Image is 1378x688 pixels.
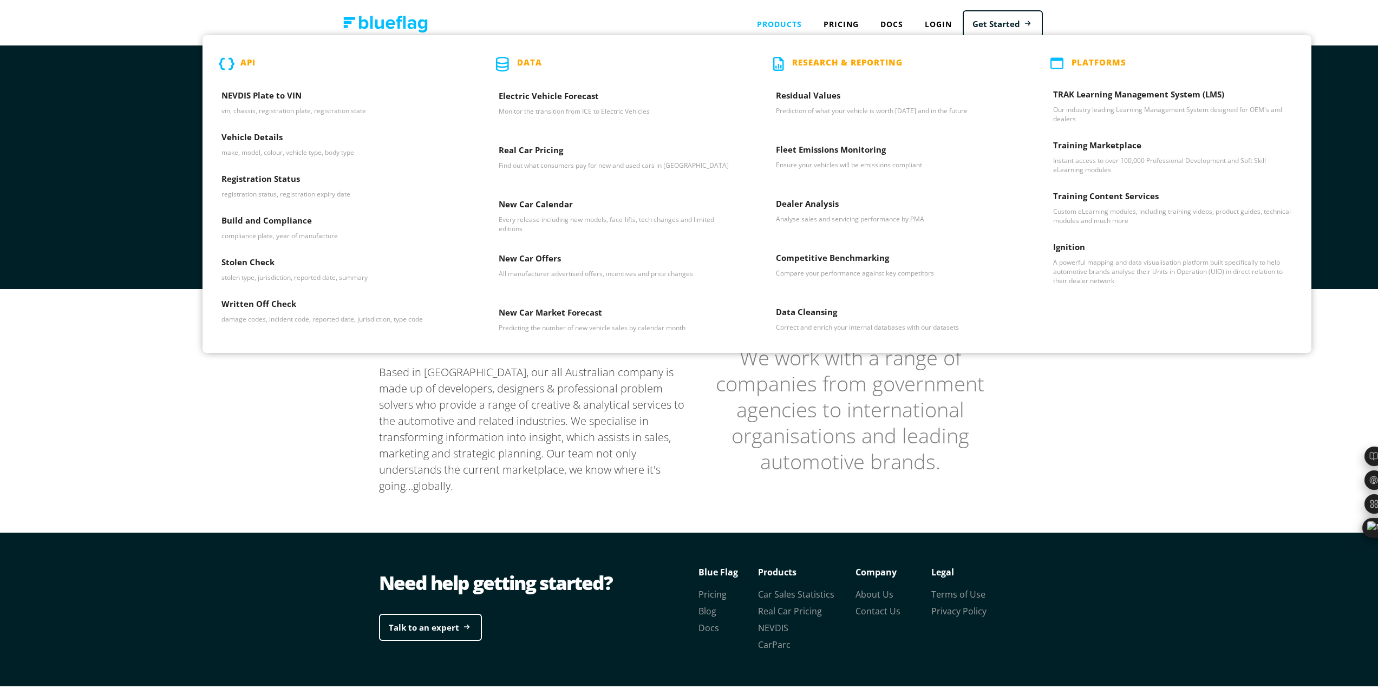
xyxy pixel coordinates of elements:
[221,229,461,238] p: compliance plate, year of manufacture
[221,312,461,322] p: damage codes, incident code, reported date, jurisdiction, type code
[758,620,788,632] a: NEVDIS
[221,104,461,113] p: vin, chassis, registration plate, registration state
[480,297,757,351] a: New Car Market Forecast - Predicting the number of new vehicle sales by calendar month
[379,567,693,594] div: Need help getting started?
[813,11,870,33] a: Pricing
[203,205,480,246] a: Build and Compliance - compliance plate, year of manufacture
[480,134,757,188] a: Real Car Pricing - Find out what consumers pay for new and used cars in Australia
[776,88,1015,104] h3: Residual Values
[931,562,1007,578] p: Legal
[379,322,693,351] h2: About Us
[1053,154,1292,172] p: Instant access to over 100,000 Professional Development and Soft Skill eLearning modules
[499,104,738,114] p: Monitor the transition from ICE to Electric Vehicles
[499,267,738,276] p: All manufacturer advertised offers, incentives and price changes
[203,80,480,121] a: NEVDIS Plate to VIN - vin, chassis, registration plate, registration state
[1053,188,1292,205] h3: Training Content Services
[203,246,480,288] a: Stolen Check - stolen type, jurisdiction, reported date, summary
[776,212,1015,221] p: Analyse sales and servicing performance by PMA
[693,342,1007,472] blockquote: We work with a range of companies from government agencies to international organisations and lea...
[776,196,1015,212] h3: Dealer Analysis
[757,134,1034,188] a: Fleet Emissions Monitoring - Ensure your vehicles will be emissions compliant
[855,586,893,598] a: About Us
[480,80,757,134] a: Electric Vehicle Forecast - Monitor the transition from ICE to Electric Vehicles
[221,88,461,104] h3: NEVDIS Plate to VIN
[221,171,461,187] h3: Registration Status
[203,288,480,330] a: Written Off Check - damage codes, incident code, reported date, jurisdiction, type code
[1034,180,1311,231] a: Training Content Services - Custom eLearning modules, including training videos, product guides, ...
[379,612,482,639] a: Talk to an expert
[221,129,461,146] h3: Vehicle Details
[776,104,1015,113] p: Prediction of what your vehicle is worth [DATE] and in the future
[776,320,1015,330] p: Correct and enrich your internal databases with our datasets
[698,620,719,632] a: Docs
[870,11,914,33] a: Docs
[499,159,738,168] p: Find out what consumers pay for new and used cars in [GEOGRAPHIC_DATA]
[1034,129,1311,180] a: Training Marketplace - Instant access to over 100,000 Professional Development and Soft Skill eLe...
[776,304,1015,320] h3: Data Cleansing
[1034,78,1311,129] a: TRAK Learning Management System (LMS) - Our industry leading Learning Management System designed ...
[758,603,822,615] a: Real Car Pricing
[499,321,738,330] p: Predicting the number of new vehicle sales by calendar month
[914,11,963,33] a: Login to Blue Flag application
[757,296,1034,350] a: Data Cleansing - Correct and enrich your internal databases with our datasets
[1053,137,1292,154] h3: Training Marketplace
[221,254,461,271] h3: Stolen Check
[499,88,738,104] h3: Electric Vehicle Forecast
[221,296,461,312] h3: Written Off Check
[776,266,1015,276] p: Compare your performance against key competitors
[221,146,461,155] p: make, model, colour, vehicle type, body type
[1053,239,1292,255] h3: Ignition
[963,8,1043,36] a: Get Started
[776,250,1015,266] h3: Competitive Benchmarking
[499,196,738,213] h3: New Car Calendar
[480,243,757,297] a: New Car Offers - All manufacturer advertised offers, incentives and price changes
[379,362,693,492] p: Based in [GEOGRAPHIC_DATA], our all Australian company is made up of developers, designers & prof...
[776,158,1015,167] p: Ensure your vehicles will be emissions compliant
[776,142,1015,158] h3: Fleet Emissions Monitoring
[221,271,461,280] p: stolen type, jurisdiction, reported date, summary
[1053,255,1292,283] p: A powerful mapping and data visualisation platform built specifically to help automotive brands a...
[221,187,461,196] p: registration status, registration expiry date
[698,586,727,598] a: Pricing
[499,305,738,321] h3: New Car Market Forecast
[792,55,903,69] p: Research & Reporting
[517,55,542,69] p: Data
[203,121,480,163] a: Vehicle Details - make, model, colour, vehicle type, body type
[343,14,428,30] img: Blue Flag logo
[203,163,480,205] a: Registration Status - registration status, registration expiry date
[1053,87,1292,103] h3: TRAK Learning Management System (LMS)
[499,213,738,231] p: Every release including new models, face-lifts, tech changes and limited editions
[757,80,1034,134] a: Residual Values - Prediction of what your vehicle is worth today and in the future
[1053,205,1292,223] p: Custom eLearning modules, including training videos, product guides, technical modules and much more
[1034,231,1311,291] a: Ignition - A powerful mapping and data visualisation platform built specifically to help automoti...
[221,213,461,229] h3: Build and Compliance
[698,603,716,615] a: Blog
[931,603,987,615] a: Privacy Policy
[757,242,1034,296] a: Competitive Benchmarking - Compare your performance against key competitors
[1072,55,1126,68] p: PLATFORMS
[855,603,900,615] a: Contact Us
[1053,103,1292,121] p: Our industry leading Learning Management System designed for OEM's and dealers
[757,188,1034,242] a: Dealer Analysis - Analyse sales and servicing performance by PMA
[499,251,738,267] h3: New Car Offers
[758,562,855,578] p: Products
[758,586,834,598] a: Car Sales Statistics
[758,637,791,648] a: CarParc
[746,11,813,33] div: Products
[855,562,931,578] p: Company
[698,562,758,578] p: Blue Flag
[480,188,757,243] a: New Car Calendar - Every release including new models, face-lifts, tech changes and limited editions
[499,142,738,159] h3: Real Car Pricing
[240,55,256,69] p: API
[931,586,985,598] a: Terms of Use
